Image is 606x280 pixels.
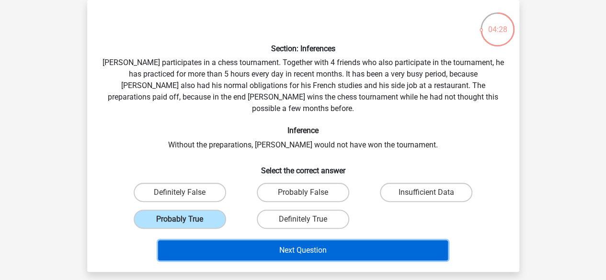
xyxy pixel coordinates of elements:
label: Definitely False [134,183,226,202]
h6: Inference [103,126,504,135]
h6: Select the correct answer [103,158,504,175]
div: [PERSON_NAME] participates in a chess tournament. Together with 4 friends who also participate in... [91,8,515,264]
button: Next Question [158,240,448,260]
label: Probably False [257,183,349,202]
label: Definitely True [257,210,349,229]
label: Probably True [134,210,226,229]
label: Insufficient Data [380,183,472,202]
div: 04:28 [480,11,515,35]
h6: Section: Inferences [103,44,504,53]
